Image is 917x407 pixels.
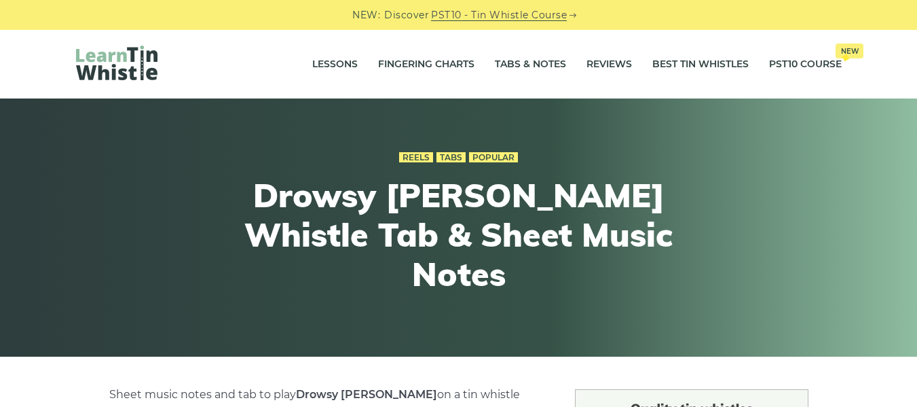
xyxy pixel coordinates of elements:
[296,388,437,401] strong: Drowsy [PERSON_NAME]
[378,48,474,82] a: Fingering Charts
[312,48,358,82] a: Lessons
[76,46,157,80] img: LearnTinWhistle.com
[652,48,749,82] a: Best Tin Whistles
[769,48,842,82] a: PST10 CourseNew
[436,152,466,163] a: Tabs
[469,152,518,163] a: Popular
[586,48,632,82] a: Reviews
[399,152,433,163] a: Reels
[495,48,566,82] a: Tabs & Notes
[836,43,863,58] span: New
[209,176,709,294] h1: Drowsy [PERSON_NAME] Whistle Tab & Sheet Music Notes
